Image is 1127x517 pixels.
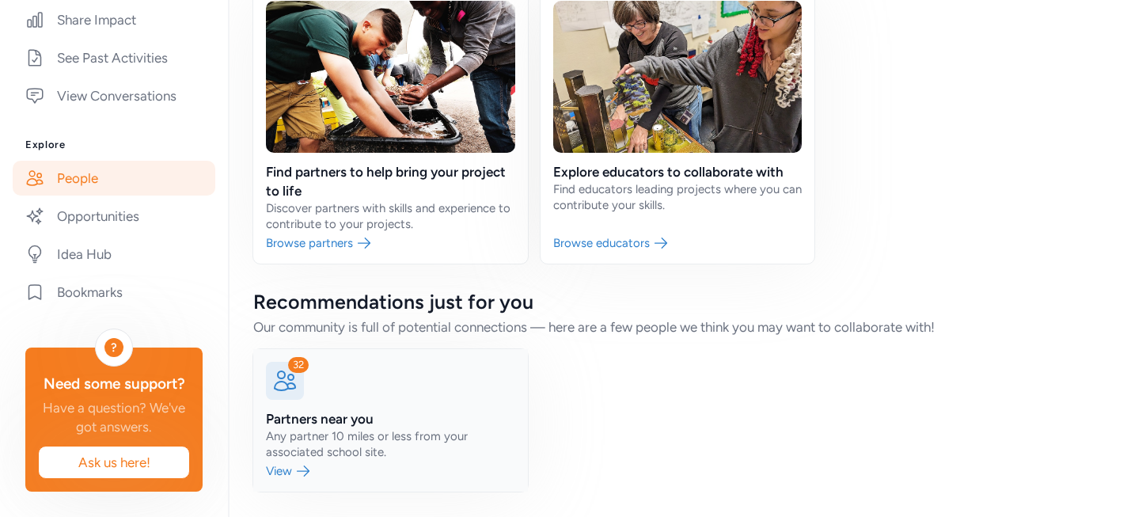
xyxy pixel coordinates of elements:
[13,275,215,310] a: Bookmarks
[38,446,190,479] button: Ask us here!
[38,398,190,436] div: Have a question? We've got answers.
[288,357,309,373] div: 32
[13,199,215,234] a: Opportunities
[13,237,215,272] a: Idea Hub
[38,373,190,395] div: Need some support?
[253,317,1102,336] div: Our community is full of potential connections — here are a few people we think you may want to c...
[13,2,215,37] a: Share Impact
[104,338,123,357] div: ?
[51,453,176,472] span: Ask us here!
[25,139,203,151] h3: Explore
[13,161,215,196] a: People
[13,78,215,113] a: View Conversations
[253,289,1102,314] div: Recommendations just for you
[13,40,215,75] a: See Past Activities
